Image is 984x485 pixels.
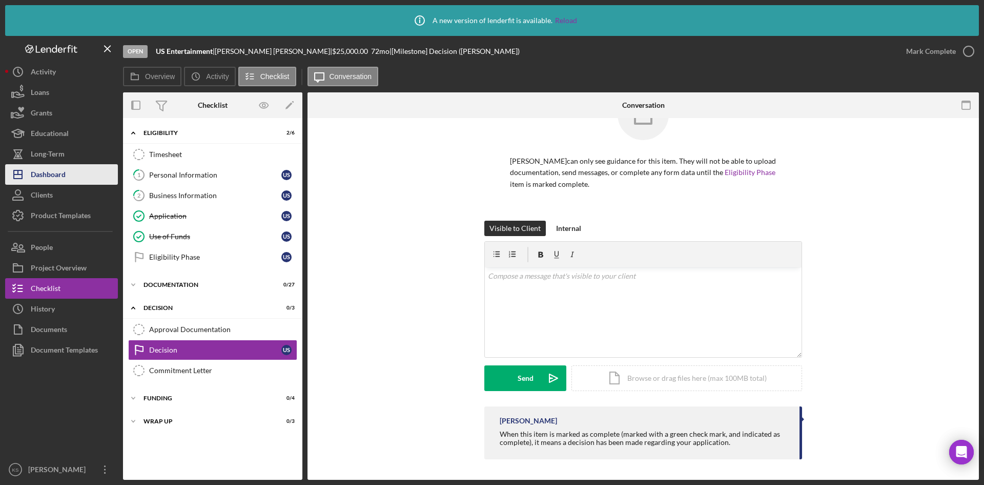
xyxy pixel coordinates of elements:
div: Internal [556,221,581,236]
div: Send [518,365,534,391]
tspan: 2 [137,192,140,199]
text: KS [12,467,19,473]
div: Open [123,45,148,58]
button: Dashboard [5,164,118,185]
label: Conversation [330,72,372,81]
div: Project Overview [31,258,87,281]
div: Loans [31,82,49,105]
div: When this item is marked as complete (marked with a green check mark, and indicated as complete),... [500,430,789,447]
button: Send [484,365,566,391]
div: [PERSON_NAME] [PERSON_NAME] | [215,47,332,55]
label: Overview [145,72,175,81]
a: Timesheet [128,144,297,165]
div: Eligibility Phase [149,253,281,261]
a: 2Business InformationUS [128,185,297,206]
button: Checklist [5,278,118,299]
div: 72 mo [371,47,389,55]
div: | [156,47,215,55]
a: Eligibility Phase [725,168,775,177]
div: Product Templates [31,205,91,228]
div: History [31,299,55,322]
div: Open Intercom Messenger [949,440,974,464]
div: U S [281,190,292,201]
div: Decision [143,305,269,311]
div: 0 / 3 [276,305,295,311]
div: Activity [31,62,56,85]
button: Activity [184,67,235,86]
div: [PERSON_NAME] [500,417,557,425]
div: Personal Information [149,171,281,179]
a: ApplicationUS [128,206,297,226]
div: 0 / 4 [276,395,295,401]
button: Document Templates [5,340,118,360]
a: Commitment Letter [128,360,297,381]
div: Dashboard [31,164,66,187]
button: Visible to Client [484,221,546,236]
div: 0 / 3 [276,418,295,424]
div: $25,000.00 [332,47,371,55]
button: Documents [5,319,118,340]
div: Documents [31,319,67,342]
div: | [Milestone] Decision ([PERSON_NAME]) [389,47,520,55]
div: U S [281,252,292,262]
a: Reload [555,16,577,25]
b: US Entertainment [156,47,213,55]
div: Application [149,212,281,220]
button: Checklist [238,67,296,86]
a: Grants [5,103,118,123]
div: Commitment Letter [149,366,297,375]
tspan: 1 [137,171,140,178]
div: Checklist [198,101,228,109]
div: Educational [31,123,69,146]
div: Approval Documentation [149,325,297,334]
div: [PERSON_NAME] [26,459,92,482]
button: Activity [5,62,118,82]
div: U S [281,170,292,180]
div: Funding [143,395,269,401]
button: Overview [123,67,181,86]
div: Mark Complete [906,41,956,62]
a: Use of FundsUS [128,226,297,247]
div: Documentation [143,282,269,288]
div: Clients [31,185,53,208]
button: Clients [5,185,118,205]
div: Decision [149,346,281,354]
div: Checklist [31,278,60,301]
button: People [5,237,118,258]
div: Eligibility [143,130,269,136]
button: Conversation [307,67,379,86]
div: Document Templates [31,340,98,363]
button: Educational [5,123,118,144]
button: Loans [5,82,118,103]
button: Product Templates [5,205,118,226]
div: A new version of lenderfit is available. [407,8,577,33]
div: U S [281,211,292,221]
label: Checklist [260,72,290,81]
button: KS[PERSON_NAME] [5,459,118,480]
a: DecisionUS [128,340,297,360]
div: Timesheet [149,150,297,159]
button: Mark Complete [896,41,979,62]
button: Long-Term [5,144,118,164]
a: 1Personal InformationUS [128,165,297,185]
a: Project Overview [5,258,118,278]
button: Internal [551,221,586,236]
div: U S [281,345,292,355]
div: 2 / 6 [276,130,295,136]
p: [PERSON_NAME] can only see guidance for this item. They will not be able to upload documentation,... [510,156,776,190]
a: Approval Documentation [128,319,297,340]
button: History [5,299,118,319]
div: Business Information [149,191,281,200]
div: 0 / 27 [276,282,295,288]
